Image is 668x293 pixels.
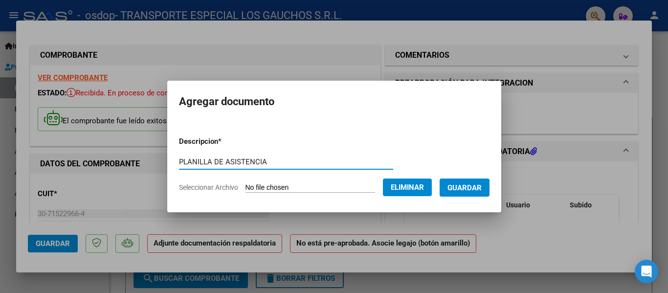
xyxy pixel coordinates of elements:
span: Seleccionar Archivo [179,183,238,191]
p: Descripcion [179,136,272,147]
h2: Agregar documento [179,92,490,111]
span: Guardar [447,183,482,192]
div: Open Intercom Messenger [635,260,658,283]
button: Guardar [440,179,490,197]
button: Eliminar [383,179,432,196]
span: Eliminar [391,183,424,192]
